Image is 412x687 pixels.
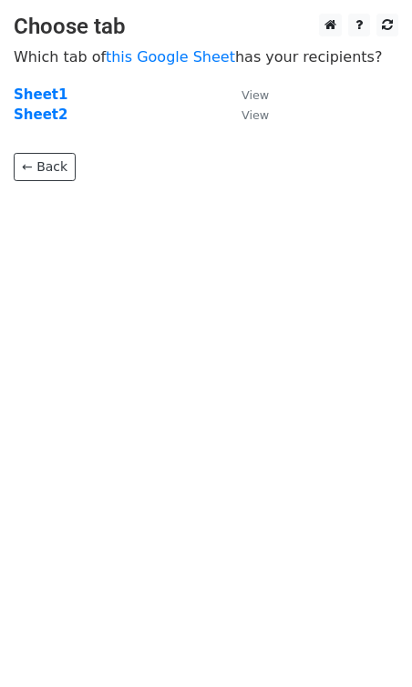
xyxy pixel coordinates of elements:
h3: Choose tab [14,14,398,40]
a: View [223,106,269,123]
a: Sheet2 [14,106,67,123]
a: View [223,86,269,103]
a: Sheet1 [14,86,67,103]
small: View [242,88,269,102]
a: this Google Sheet [106,48,235,66]
a: ← Back [14,153,76,181]
p: Which tab of has your recipients? [14,47,398,66]
small: View [242,108,269,122]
